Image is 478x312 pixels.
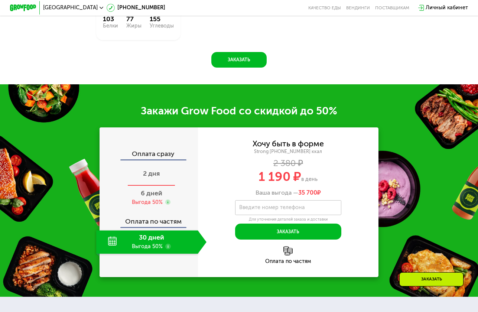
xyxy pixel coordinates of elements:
[141,189,162,197] span: 6 дней
[107,4,165,12] a: [PHONE_NUMBER]
[126,23,142,29] div: Жиры
[103,15,118,23] div: 103
[150,15,174,23] div: 155
[150,23,174,29] div: Углеводы
[298,189,317,196] span: 35 700
[375,5,409,10] div: поставщикам
[258,169,301,184] span: 1 190 ₽
[198,259,378,264] div: Оплата по частям
[43,5,98,10] span: [GEOGRAPHIC_DATA]
[346,5,370,10] a: Вендинги
[426,4,468,12] div: Личный кабинет
[103,23,118,29] div: Белки
[126,15,142,23] div: 77
[100,212,198,227] div: Оплата по частям
[143,169,160,178] span: 2 дня
[235,224,341,240] button: Заказать
[211,52,267,68] button: Заказать
[253,140,324,148] div: Хочу быть в форме
[198,189,378,196] div: Ваша выгода —
[301,176,318,182] span: в день
[239,206,305,209] label: Введите номер телефона
[283,246,293,256] img: l6xcnZfty9opOoJh.png
[100,151,198,159] div: Оплата сразу
[399,272,464,286] div: Заказать
[132,199,163,206] div: Выгода 50%
[198,149,378,155] div: Strong [PHONE_NUMBER] ккал
[235,217,341,222] div: Для уточнения деталей заказа и доставки
[198,160,378,167] div: 2 380 ₽
[308,5,341,10] a: Качество еды
[298,189,321,196] span: ₽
